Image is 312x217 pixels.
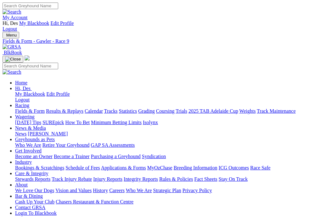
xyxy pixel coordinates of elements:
[93,176,122,182] a: Injury Reports
[15,131,26,136] a: News
[42,142,90,148] a: Retire Your Greyhound
[15,165,309,171] div: Industry
[15,125,46,131] a: News & Media
[65,120,90,125] a: How To Bet
[93,188,108,193] a: History
[85,108,103,114] a: Calendar
[15,97,30,102] a: Logout
[175,108,187,114] a: Trials
[15,188,309,193] div: About
[126,188,152,193] a: Who We Are
[15,120,309,125] div: Wagering
[124,176,158,182] a: Integrity Reports
[15,108,309,114] div: Racing
[250,165,270,170] a: Race Safe
[101,165,146,170] a: Applications & Forms
[15,199,309,205] div: Bar & Dining
[174,165,217,170] a: Breeding Information
[15,199,54,204] a: Cash Up Your Club
[6,33,17,37] span: Menu
[3,56,23,63] button: Toggle navigation
[15,210,57,216] a: Login To Blackbook
[153,188,181,193] a: Strategic Plan
[156,108,175,114] a: Coursing
[19,20,49,26] a: My Blackbook
[15,159,32,165] a: Industry
[15,176,309,182] div: Care & Integrity
[91,120,142,125] a: Minimum Betting Limits
[15,80,27,85] a: Home
[109,188,125,193] a: Careers
[91,142,135,148] a: GAP SA Assessments
[15,108,45,114] a: Fields & Form
[3,20,309,32] div: My Account
[56,199,133,204] a: Chasers Restaurant & Function Centre
[28,131,68,136] a: [PERSON_NAME]
[138,108,155,114] a: Grading
[257,108,296,114] a: Track Maintenance
[52,176,92,182] a: Track Injury Rebate
[50,20,74,26] a: Edit Profile
[15,103,29,108] a: Racing
[47,91,70,97] a: Edit Profile
[119,108,137,114] a: Statistics
[219,176,248,182] a: Stay On Track
[15,188,54,193] a: We Love Our Dogs
[3,26,17,31] a: Logout
[3,20,18,26] span: Hi, Des
[42,120,64,125] a: SUREpick
[15,91,309,103] div: Hi, Des
[219,165,249,170] a: ICG Outcomes
[15,114,35,119] a: Wagering
[3,69,21,75] img: Search
[15,86,32,91] a: Hi, Des
[15,86,31,91] span: Hi, Des
[54,154,90,159] a: Become a Trainer
[188,108,238,114] a: 2025 TAB Adelaide Cup
[15,91,45,97] a: My Blackbook
[159,176,193,182] a: Rules & Policies
[194,176,217,182] a: Fact Sheets
[15,154,53,159] a: Become an Owner
[3,9,21,15] img: Search
[143,120,158,125] a: Isolynx
[15,165,64,170] a: Bookings & Scratchings
[15,205,45,210] a: Contact GRSA
[104,108,118,114] a: Tracks
[182,188,212,193] a: Privacy Policy
[147,165,172,170] a: MyOzChase
[25,55,30,60] img: logo-grsa-white.png
[15,154,309,159] div: Get Involved
[15,131,309,137] div: News & Media
[15,148,42,153] a: Get Involved
[3,32,19,38] button: Toggle navigation
[15,182,28,187] a: About
[15,137,55,142] a: Greyhounds as Pets
[15,142,309,148] div: Greyhounds as Pets
[15,176,50,182] a: Stewards Reports
[239,108,256,114] a: Weights
[5,57,21,62] img: Close
[65,165,100,170] a: Schedule of Fees
[91,154,141,159] a: Purchasing a Greyhound
[55,188,92,193] a: Vision and Values
[3,15,28,20] a: My Account
[142,154,166,159] a: Syndication
[4,50,22,55] span: BlkBook
[3,38,309,44] a: Fields & Form - Gawler - Race 9
[3,44,21,50] img: GRSA
[15,171,48,176] a: Care & Integrity
[3,3,58,9] input: Search
[15,193,43,199] a: Bar & Dining
[46,108,83,114] a: Results & Replays
[3,63,58,69] input: Search
[3,50,22,55] a: BlkBook
[15,120,41,125] a: [DATE] Tips
[15,142,41,148] a: Who We Are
